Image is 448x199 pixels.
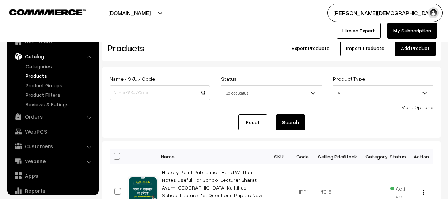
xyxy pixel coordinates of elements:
a: Hire an Expert [337,23,381,39]
th: Status [386,149,410,164]
a: Import Products [340,40,390,56]
input: Name / SKU / Code [110,85,210,100]
button: [PERSON_NAME][DEMOGRAPHIC_DATA] [327,4,443,22]
a: Add Product [395,40,436,56]
th: Code [291,149,315,164]
img: user [428,7,439,18]
a: My Subscription [387,23,437,39]
h2: Products [107,42,209,54]
th: Action [410,149,433,164]
th: Category [362,149,386,164]
a: Reviews & Ratings [24,100,96,108]
button: Search [276,114,305,130]
button: [DOMAIN_NAME] [83,4,176,22]
img: COMMMERCE [9,9,86,15]
button: Export Products [286,40,335,56]
label: Status [221,75,237,83]
a: Apps [9,169,96,182]
span: All [333,85,433,100]
a: More Options [401,104,433,110]
a: Reset [238,114,267,130]
th: Selling Price [315,149,338,164]
span: Select Status [221,85,322,100]
img: Menu [423,190,424,195]
label: Name / SKU / Code [110,75,155,83]
span: Select Status [221,87,321,99]
th: SKU [267,149,291,164]
th: Name [157,149,267,164]
span: All [333,87,433,99]
a: Categories [24,62,96,70]
a: COMMMERCE [9,7,73,16]
a: Website [9,154,96,168]
a: Products [24,72,96,80]
a: Catalog [9,50,96,63]
a: Product Groups [24,81,96,89]
th: Stock [338,149,362,164]
a: Orders [9,110,96,123]
a: WebPOS [9,125,96,138]
a: Product Filters [24,91,96,99]
a: Reports [9,184,96,197]
a: Customers [9,139,96,153]
label: Product Type [333,75,365,83]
